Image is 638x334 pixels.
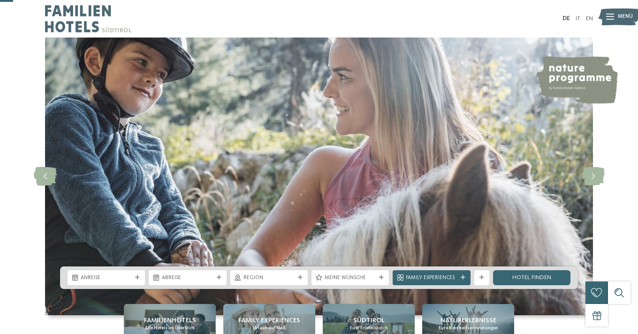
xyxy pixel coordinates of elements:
[243,274,295,282] span: Region
[576,15,580,22] a: IT
[493,270,570,285] a: Hotel finden
[406,274,457,282] span: Family Experiences
[144,316,196,325] span: Familienhotels
[439,325,498,331] span: Eure Kindheitserinnerungen
[586,15,593,22] a: EN
[441,316,496,325] span: Naturerlebnisse
[350,325,388,331] span: Euer Erlebnisreich
[618,13,633,21] span: Menü
[145,325,195,331] span: Alle Hotels im Überblick
[535,56,618,104] img: nature programme by Familienhotels Südtirol
[45,38,593,315] img: Familienhotels Südtirol: The happy family places
[353,316,385,325] span: Südtirol
[162,274,213,282] span: Abreise
[562,15,570,22] a: DE
[81,274,132,282] span: Anreise
[325,274,376,282] span: Meine Wünsche
[238,316,300,325] span: Family Experiences
[253,325,286,331] span: Urlaub auf Maß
